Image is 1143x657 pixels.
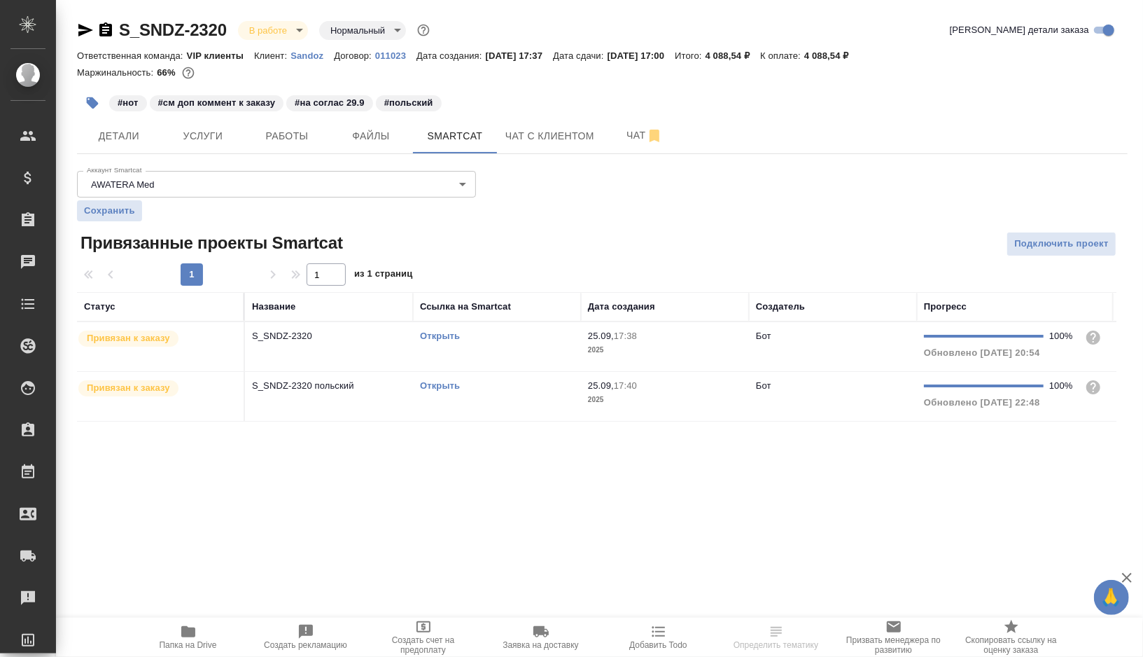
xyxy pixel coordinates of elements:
p: [DATE] 17:00 [608,50,675,61]
span: Подключить проект [1014,236,1109,252]
p: #на соглас 29.9 [295,96,365,110]
a: 011023 [375,49,416,61]
p: #нот [118,96,139,110]
p: Дата создания: [416,50,485,61]
span: Чат [611,127,678,144]
span: Обновлено [DATE] 22:48 [924,397,1040,408]
button: Добавить Todo [600,618,717,657]
p: 2025 [588,343,742,357]
div: Статус [84,300,115,314]
span: Создать рекламацию [264,640,347,650]
p: К оплате: [760,50,804,61]
div: Дата создания [588,300,655,314]
span: см доп коммент к заказу [148,96,286,108]
button: Подключить проект [1007,232,1116,256]
p: 4 088,54 ₽ [804,50,860,61]
p: 25.09, [588,331,614,341]
span: Услуги [169,127,237,145]
div: В работе [319,21,406,40]
p: Привязан к заказу [87,331,170,345]
a: Открыть [420,331,460,341]
span: Папка на Drive [160,640,217,650]
p: 011023 [375,50,416,61]
button: Сохранить [77,200,142,221]
span: Создать счет на предоплату [373,635,474,655]
span: Определить тематику [734,640,818,650]
button: В работе [245,25,291,36]
p: 66% [157,67,178,78]
button: Определить тематику [717,618,835,657]
p: Ответственная команда: [77,50,187,61]
p: 4 088,54 ₽ [706,50,761,61]
p: S_SNDZ-2320 [252,329,406,343]
p: Дата сдачи: [553,50,607,61]
span: Сохранить [84,204,135,218]
span: Призвать менеджера по развитию [843,635,944,655]
button: Скопировать ссылку на оценку заказа [953,618,1070,657]
span: Работы [253,127,321,145]
p: Бот [756,380,771,391]
span: 🙏 [1100,583,1123,612]
p: 25.09, [588,380,614,391]
button: Скопировать ссылку для ЯМессенджера [77,22,94,39]
a: Sandoz [290,49,334,61]
button: Доп статусы указывают на важность/срочность заказа [414,21,433,39]
div: Создатель [756,300,805,314]
button: 🙏 [1094,580,1129,615]
button: 1154.10 RUB; [179,64,197,82]
p: Договор: [334,50,375,61]
button: Создать рекламацию [247,618,365,657]
button: Заявка на доставку [482,618,600,657]
p: S_SNDZ-2320 польский [252,379,406,393]
span: нот [108,96,148,108]
a: S_SNDZ-2320 [119,20,227,39]
span: Добавить Todo [629,640,687,650]
svg: Отписаться [646,127,663,144]
span: из 1 страниц [354,265,413,286]
span: Файлы [337,127,405,145]
span: на соглас 29.9 [285,96,374,108]
button: Нормальный [326,25,389,36]
div: 100% [1049,329,1074,343]
p: Клиент: [254,50,290,61]
p: Sandoz [290,50,334,61]
p: Маржинальность: [77,67,157,78]
button: Призвать менеджера по развитию [835,618,953,657]
span: Привязанные проекты Smartcat [77,232,343,254]
span: Детали [85,127,153,145]
span: Чат с клиентом [505,127,594,145]
p: 17:40 [614,380,637,391]
span: Обновлено [DATE] 20:54 [924,347,1040,358]
p: Привязан к заказу [87,381,170,395]
span: Smartcat [421,127,489,145]
p: VIP клиенты [187,50,254,61]
div: Название [252,300,295,314]
p: [DATE] 17:37 [486,50,554,61]
span: Заявка на доставку [503,640,578,650]
span: [PERSON_NAME] детали заказа [950,23,1089,37]
p: 17:38 [614,331,637,341]
p: Итого: [675,50,705,61]
div: Прогресс [924,300,967,314]
button: Создать счет на предоплату [365,618,482,657]
a: Открыть [420,380,460,391]
button: Папка на Drive [129,618,247,657]
div: В работе [238,21,308,40]
span: польский [374,96,443,108]
div: 100% [1049,379,1074,393]
p: #см доп коммент к заказу [158,96,276,110]
button: Скопировать ссылку [97,22,114,39]
button: Добавить тэг [77,88,108,118]
button: AWATERA Med [87,179,159,191]
div: AWATERA Med [77,171,476,198]
div: Ссылка на Smartcat [420,300,511,314]
p: 2025 [588,393,742,407]
span: Скопировать ссылку на оценку заказа [961,635,1062,655]
p: #польский [384,96,433,110]
p: Бот [756,331,771,341]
